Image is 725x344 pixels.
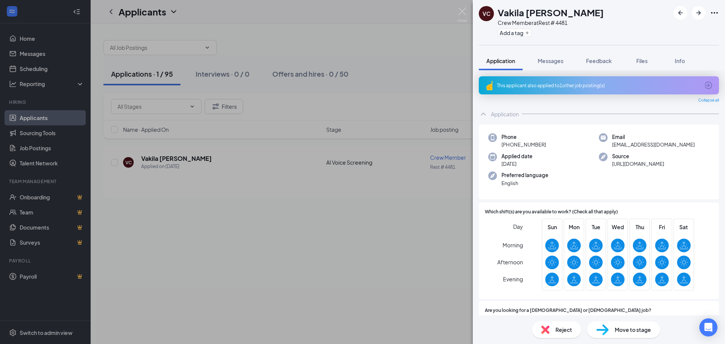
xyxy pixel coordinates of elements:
span: Sat [677,223,691,231]
span: Which shift(s) are you available to work? (Check all that apply) [485,208,618,216]
span: Evening [503,272,523,286]
span: Collapse all [698,97,719,103]
span: Afternoon [497,255,523,269]
button: ArrowRight [692,6,705,20]
span: Applied date [501,153,532,160]
span: [PHONE_NUMBER] [501,141,546,148]
svg: ArrowCircle [704,81,713,90]
span: Info [675,57,685,64]
span: Feedback [586,57,612,64]
div: Application [491,110,519,118]
span: Reject [555,325,572,334]
span: Mon [567,223,581,231]
span: Day [513,222,523,231]
span: Phone [501,133,546,141]
button: ArrowLeftNew [674,6,687,20]
div: This applicant also applied to 1 other job posting(s) [497,82,699,89]
span: English [501,179,548,187]
span: Source [612,153,664,160]
div: VC [483,10,491,17]
span: Files [636,57,648,64]
div: Crew Member at Rest # 4481 [498,19,604,26]
span: Morning [503,238,523,252]
button: PlusAdd a tag [498,29,531,37]
span: [DATE] [501,160,532,168]
span: [URL][DOMAIN_NAME] [612,160,664,168]
span: Move to stage [615,325,651,334]
svg: ArrowRight [694,8,703,17]
svg: Ellipses [710,8,719,17]
div: Open Intercom Messenger [699,318,717,336]
span: Messages [538,57,563,64]
span: Sun [545,223,559,231]
h1: Vakila [PERSON_NAME] [498,6,604,19]
span: Are you looking for a [DEMOGRAPHIC_DATA] or [DEMOGRAPHIC_DATA] job? [485,307,651,314]
span: Thu [633,223,646,231]
span: Application [486,57,515,64]
span: Email [612,133,695,141]
span: [EMAIL_ADDRESS][DOMAIN_NAME] [612,141,695,148]
span: Wed [611,223,625,231]
svg: Plus [525,31,529,35]
svg: ArrowLeftNew [676,8,685,17]
span: Preferred language [501,171,548,179]
span: Fri [655,223,669,231]
span: Tue [589,223,603,231]
svg: ChevronUp [479,110,488,119]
